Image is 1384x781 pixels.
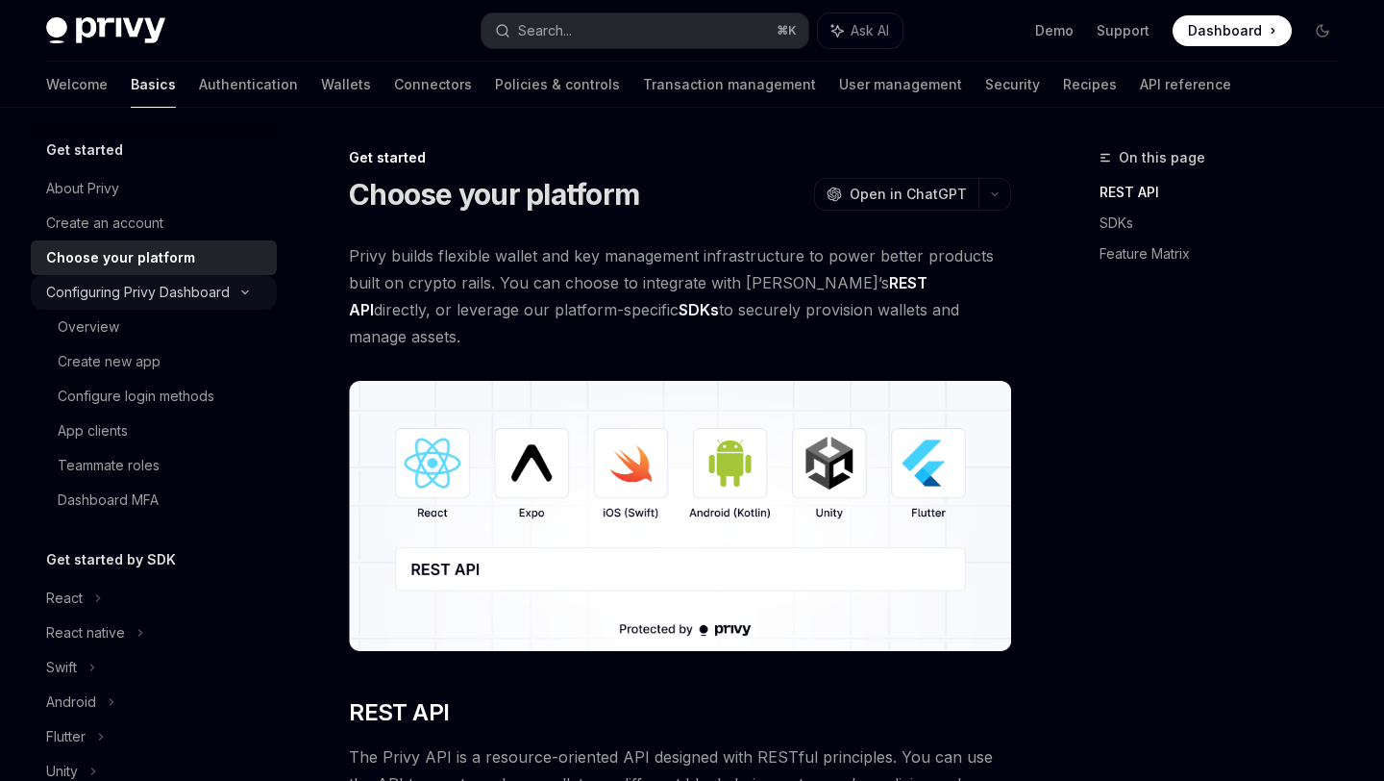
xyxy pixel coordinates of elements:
a: Authentication [199,62,298,108]
a: Recipes [1063,62,1117,108]
a: Create an account [31,206,277,240]
span: Privy builds flexible wallet and key management infrastructure to power better products built on ... [349,242,1011,350]
div: Configure login methods [58,385,214,408]
strong: SDKs [679,300,719,319]
a: User management [839,62,962,108]
a: Dashboard MFA [31,483,277,517]
a: Choose your platform [31,240,277,275]
span: On this page [1119,146,1205,169]
a: Feature Matrix [1100,239,1353,269]
div: Swift [46,656,77,679]
span: Ask AI [851,21,889,40]
div: Flutter [46,725,86,748]
span: ⌘ K [777,23,797,38]
a: Support [1097,21,1149,40]
button: Toggle dark mode [1307,15,1338,46]
h5: Get started [46,139,123,162]
a: API reference [1140,62,1231,108]
a: Welcome [46,62,108,108]
div: Create an account [46,212,163,235]
a: SDKs [1100,208,1353,239]
a: REST API [1100,177,1353,208]
div: Choose your platform [46,246,195,269]
span: Dashboard [1188,21,1262,40]
a: Transaction management [643,62,816,108]
div: Android [46,691,96,714]
span: REST API [349,697,449,728]
a: Create new app [31,344,277,379]
button: Ask AI [818,13,902,48]
div: Dashboard MFA [58,489,159,512]
div: Get started [349,148,1011,167]
div: App clients [58,419,128,442]
button: Search...⌘K [482,13,807,48]
img: dark logo [46,17,165,44]
h5: Get started by SDK [46,548,176,571]
a: Dashboard [1173,15,1292,46]
div: React native [46,621,125,644]
h1: Choose your platform [349,177,639,212]
a: Wallets [321,62,371,108]
div: Overview [58,315,119,339]
img: images/Platform2.png [349,381,1011,651]
a: Overview [31,310,277,344]
span: Open in ChatGPT [850,185,967,204]
a: Policies & controls [495,62,620,108]
a: Configure login methods [31,379,277,414]
div: React [46,587,83,610]
a: Basics [131,62,176,108]
a: Teammate roles [31,448,277,483]
div: Teammate roles [58,454,160,477]
a: Demo [1035,21,1074,40]
a: About Privy [31,171,277,206]
div: About Privy [46,177,119,200]
div: Search... [518,19,572,42]
div: Configuring Privy Dashboard [46,281,230,304]
a: Connectors [394,62,472,108]
button: Open in ChatGPT [814,178,978,211]
a: App clients [31,414,277,448]
div: Create new app [58,350,161,373]
a: Security [985,62,1040,108]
